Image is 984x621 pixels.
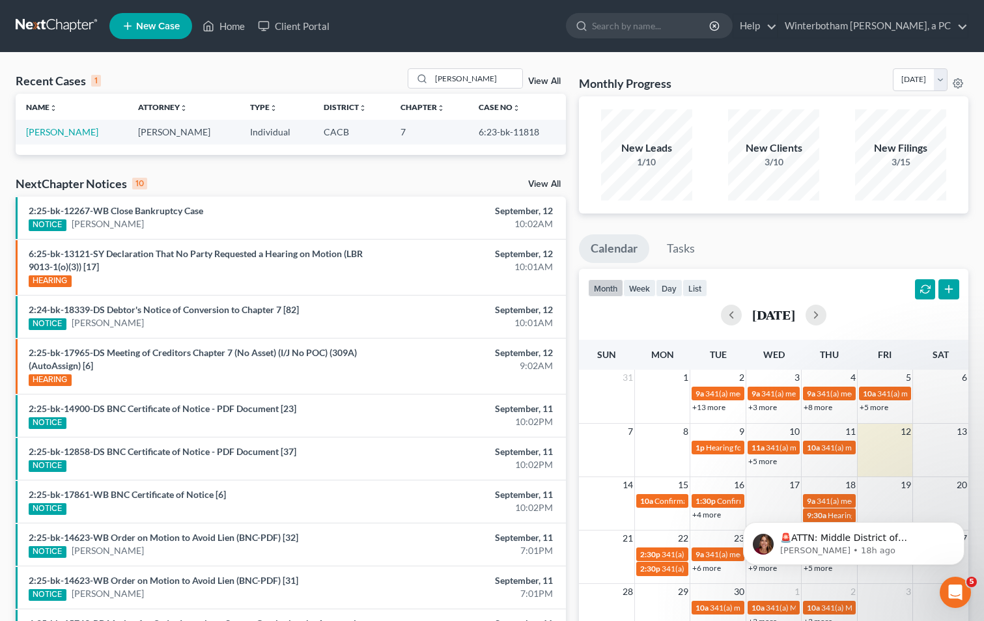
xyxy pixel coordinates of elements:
[766,443,968,452] span: 341(a) meeting for [PERSON_NAME] and [PERSON_NAME]
[138,102,188,112] a: Attorneyunfold_more
[29,248,363,272] a: 6:25-bk-13121-SY Declaration That No Party Requested a Hearing on Motion (LBR 9013-1(o)(3)) [17]
[682,424,690,439] span: 8
[29,403,296,414] a: 2:25-bk-14900-DS BNC Certificate of Notice - PDF Document [23]
[387,402,553,415] div: September, 11
[29,589,66,601] div: NOTICE
[136,21,180,31] span: New Case
[878,349,892,360] span: Fri
[961,370,968,385] span: 6
[763,349,785,360] span: Wed
[72,217,144,230] a: [PERSON_NAME]
[955,477,968,493] span: 20
[387,488,553,501] div: September, 11
[807,443,820,452] span: 10a
[677,531,690,546] span: 22
[359,104,367,112] i: unfold_more
[72,544,144,557] a: [PERSON_NAME]
[728,141,819,156] div: New Clients
[313,120,390,144] td: CACB
[29,503,66,515] div: NOTICE
[16,73,101,89] div: Recent Cases
[29,318,66,330] div: NOTICE
[640,564,660,573] span: 2:30p
[807,389,815,398] span: 9a
[899,477,912,493] span: 19
[692,402,725,412] a: +13 more
[793,584,801,600] span: 1
[528,77,561,86] a: View All
[738,370,746,385] span: 2
[692,510,721,519] a: +4 more
[728,156,819,169] div: 3/10
[655,234,707,263] a: Tasks
[240,120,313,144] td: Individual
[696,549,704,559] span: 9a
[270,104,277,112] i: unfold_more
[49,104,57,112] i: unfold_more
[387,415,553,428] div: 10:02PM
[748,402,777,412] a: +3 more
[401,102,445,112] a: Chapterunfold_more
[513,104,520,112] i: unfold_more
[390,120,468,144] td: 7
[682,370,690,385] span: 1
[626,424,634,439] span: 7
[29,205,203,216] a: 2:25-bk-12267-WB Close Bankruptcy Case
[29,575,298,586] a: 2:25-bk-14623-WB Order on Motion to Avoid Lien (BNC-PDF) [31]
[724,495,984,586] iframe: Intercom notifications message
[196,14,251,38] a: Home
[387,458,553,471] div: 10:02PM
[468,120,566,144] td: 6:23-bk-11818
[324,102,367,112] a: Districtunfold_more
[966,577,977,587] span: 5
[855,156,946,169] div: 3/15
[387,445,553,458] div: September, 11
[955,424,968,439] span: 13
[621,584,634,600] span: 28
[387,204,553,217] div: September, 12
[654,496,802,506] span: Confirmation hearing for [PERSON_NAME]
[807,603,820,613] span: 10a
[601,156,692,169] div: 1/10
[710,349,727,360] span: Tue
[733,477,746,493] span: 16
[72,587,144,600] a: [PERSON_NAME]
[387,544,553,557] div: 7:01PM
[820,349,839,360] span: Thu
[26,126,98,137] a: [PERSON_NAME]
[29,417,66,429] div: NOTICE
[905,584,912,600] span: 3
[437,104,445,112] i: unfold_more
[29,460,66,472] div: NOTICE
[579,234,649,263] a: Calendar
[621,531,634,546] span: 21
[26,102,57,112] a: Nameunfold_more
[29,275,72,287] div: HEARING
[132,178,147,189] div: 10
[528,180,561,189] a: View All
[706,443,884,452] span: Hearing for [PERSON_NAME] and [PERSON_NAME]
[696,443,705,452] span: 1p
[592,14,711,38] input: Search by name...
[748,456,777,466] a: +5 more
[656,279,682,297] button: day
[29,219,66,231] div: NOTICE
[788,477,801,493] span: 17
[733,584,746,600] span: 30
[387,531,553,544] div: September, 11
[696,496,716,506] span: 1:30p
[752,389,760,398] span: 9a
[849,584,857,600] span: 2
[855,141,946,156] div: New Filings
[677,584,690,600] span: 29
[621,370,634,385] span: 31
[180,104,188,112] i: unfold_more
[692,563,721,573] a: +6 more
[387,316,553,329] div: 10:01AM
[778,14,968,38] a: Winterbotham [PERSON_NAME], a PC
[29,532,298,543] a: 2:25-bk-14623-WB Order on Motion to Avoid Lien (BNC-PDF) [32]
[29,489,226,500] a: 2:25-bk-17861-WB BNC Certificate of Notice [6]
[29,374,72,386] div: HEARING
